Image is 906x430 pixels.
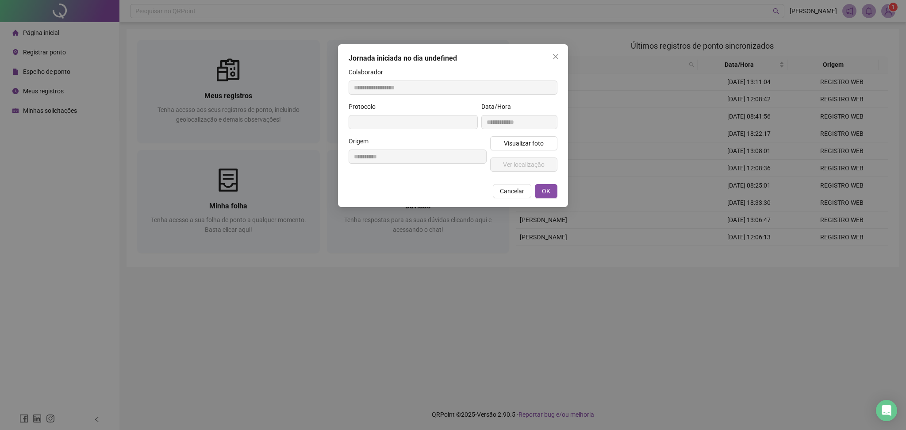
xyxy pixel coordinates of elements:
button: Cancelar [493,184,531,198]
label: Protocolo [349,102,381,111]
label: Colaborador [349,67,389,77]
label: Origem [349,136,374,146]
span: OK [542,186,550,196]
span: Cancelar [500,186,524,196]
span: Visualizar foto [504,138,544,148]
span: close [552,53,559,60]
div: Jornada iniciada no dia undefined [349,53,557,64]
button: Visualizar foto [490,136,557,150]
button: OK [535,184,557,198]
label: Data/Hora [481,102,517,111]
button: Ver localização [490,157,557,172]
div: Open Intercom Messenger [876,400,897,421]
button: Close [549,50,563,64]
